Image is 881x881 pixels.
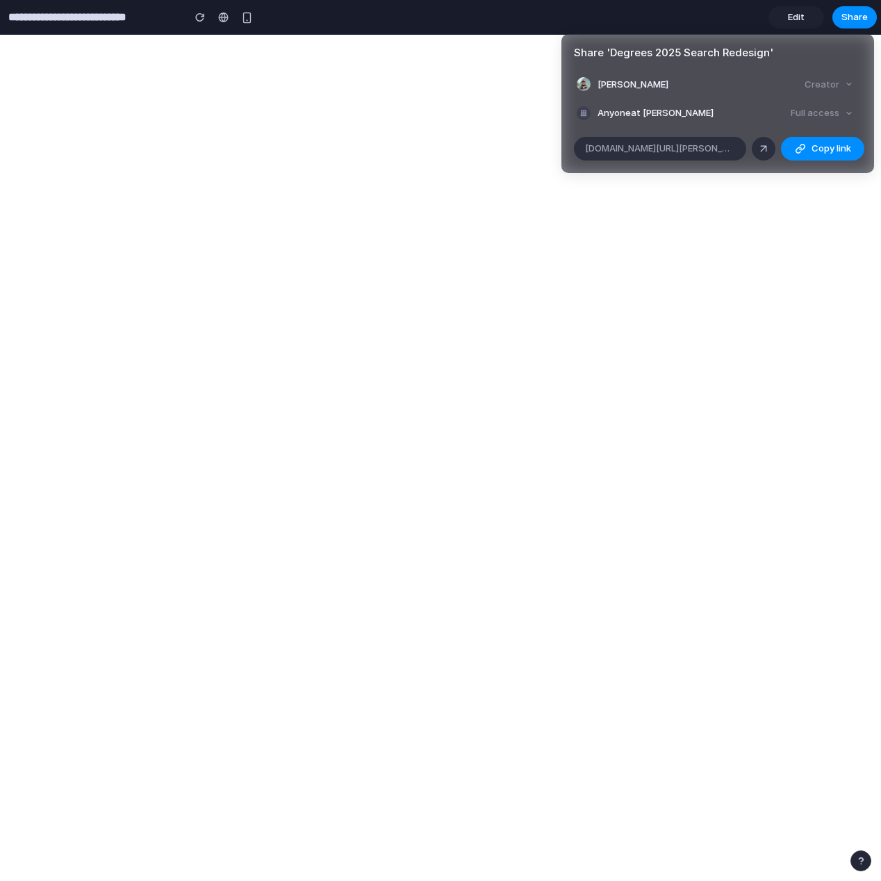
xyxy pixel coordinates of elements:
[812,142,851,156] span: Copy link
[574,137,746,160] div: [DOMAIN_NAME][URL][PERSON_NAME]
[598,106,714,120] span: Anyone at [PERSON_NAME]
[585,142,735,156] span: [DOMAIN_NAME][URL][PERSON_NAME]
[781,137,864,160] button: Copy link
[574,45,862,61] h4: Share ' Degrees 2025 Search Redesign '
[598,78,668,92] span: [PERSON_NAME]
